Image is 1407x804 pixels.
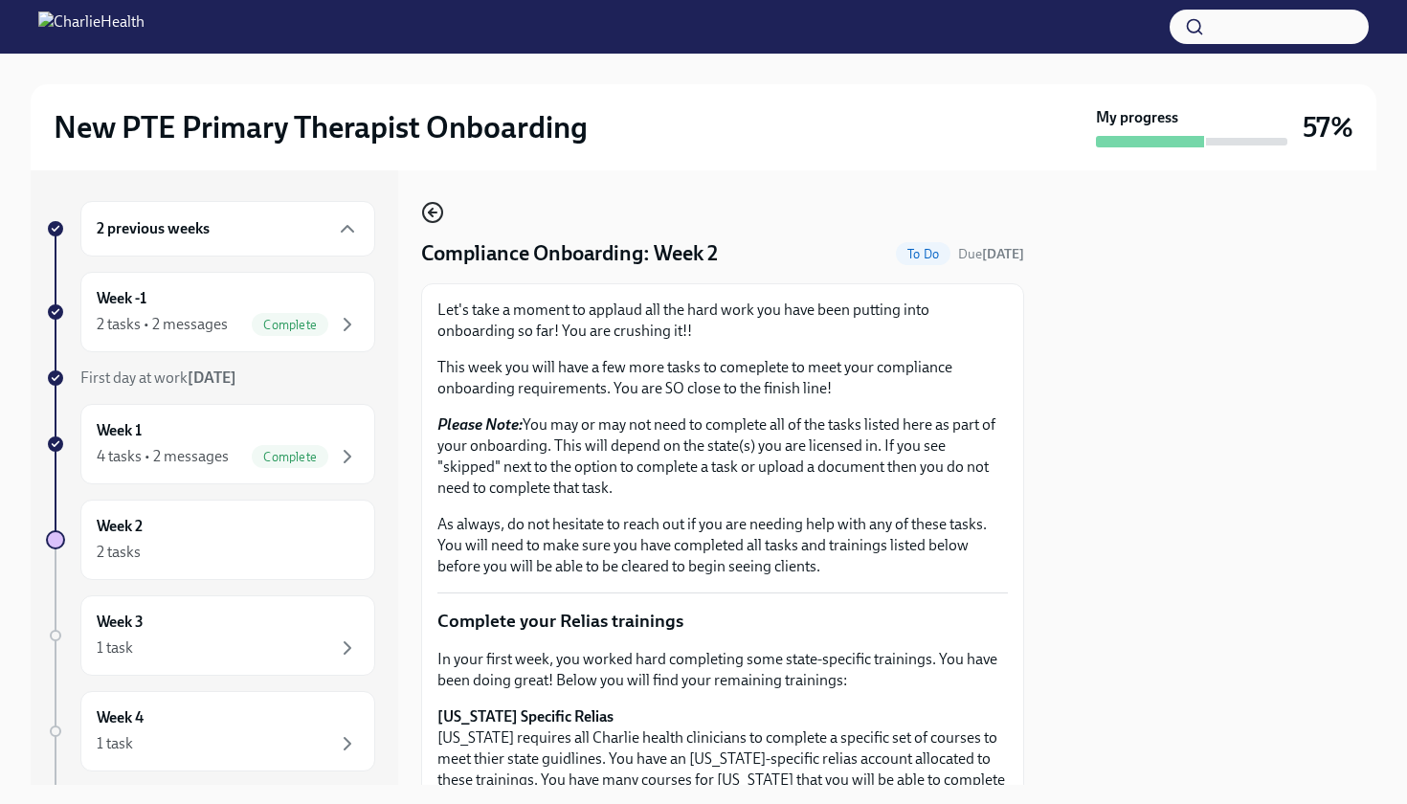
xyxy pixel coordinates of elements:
span: First day at work [80,368,236,387]
h6: Week 4 [97,707,144,728]
span: To Do [896,247,950,261]
a: Week 31 task [46,595,375,676]
div: 1 task [97,637,133,659]
div: 2 previous weeks [80,201,375,257]
a: Week 14 tasks • 2 messagesComplete [46,404,375,484]
strong: Please Note: [437,415,523,434]
h6: Week 2 [97,516,143,537]
span: September 27th, 2025 10:00 [958,245,1024,263]
p: This week you will have a few more tasks to comeplete to meet your compliance onboarding requirem... [437,357,1008,399]
h2: New PTE Primary Therapist Onboarding [54,108,588,146]
div: 4 tasks • 2 messages [97,446,229,467]
span: Complete [252,318,328,332]
span: Due [958,246,1024,262]
p: Let's take a moment to applaud all the hard work you have been putting into onboarding so far! Yo... [437,300,1008,342]
h6: Week 3 [97,612,144,633]
strong: My progress [1096,107,1178,128]
h6: Week -1 [97,288,146,309]
a: Week 22 tasks [46,500,375,580]
strong: [DATE] [188,368,236,387]
span: Complete [252,450,328,464]
h6: 2 previous weeks [97,218,210,239]
a: Week -12 tasks • 2 messagesComplete [46,272,375,352]
a: First day at work[DATE] [46,368,375,389]
p: You may or may not need to complete all of the tasks listed here as part of your onboarding. This... [437,414,1008,499]
a: Week 41 task [46,691,375,771]
div: 2 tasks [97,542,141,563]
strong: [US_STATE] Specific Relias [437,707,614,726]
h3: 57% [1303,110,1353,145]
p: As always, do not hesitate to reach out if you are needing help with any of these tasks. You will... [437,514,1008,577]
h4: Compliance Onboarding: Week 2 [421,239,718,268]
p: Complete your Relias trainings [437,609,1008,634]
img: CharlieHealth [38,11,145,42]
div: 2 tasks • 2 messages [97,314,228,335]
p: In your first week, you worked hard completing some state-specific trainings. You have been doing... [437,649,1008,691]
strong: [DATE] [982,246,1024,262]
div: 1 task [97,733,133,754]
h6: Week 1 [97,420,142,441]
